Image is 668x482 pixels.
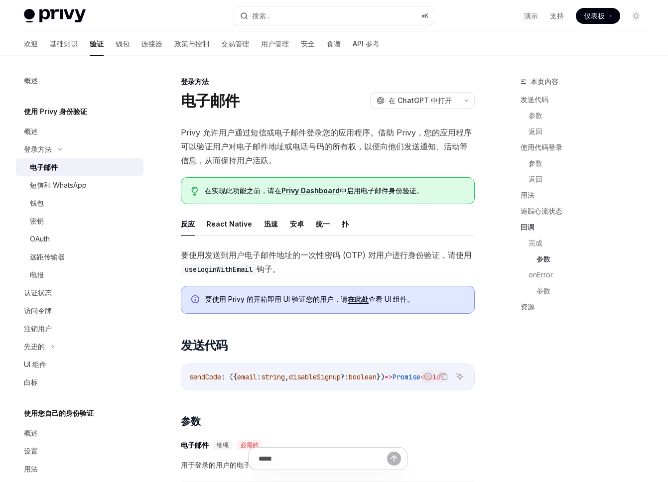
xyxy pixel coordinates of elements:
[349,372,377,381] span: boolean
[521,203,652,219] a: 追踪心流状态
[261,372,285,381] span: string
[24,9,86,23] img: 灯光标志
[16,158,143,176] a: 电子邮件
[181,441,209,450] font: 电子邮件
[16,356,143,373] a: UI 组件
[30,163,58,171] font: 电子邮件
[116,32,130,56] a: 钱包
[421,370,434,383] button: 报告错误代码
[529,159,542,167] font: 参数
[207,220,252,228] font: React Native
[289,372,341,381] span: disableSignup
[237,372,257,381] span: email
[536,283,652,299] a: 参数
[264,220,278,228] font: 迅速
[342,212,349,236] button: 扑
[30,235,50,243] font: OAuth
[316,212,330,236] button: 统一
[233,7,434,25] button: 搜索...⌘K
[24,32,38,56] a: 欢迎
[189,372,221,381] span: sendCode
[24,465,38,473] font: 用法
[524,11,538,20] font: 演示
[24,39,38,48] font: 欢迎
[24,447,38,455] font: 设置
[181,264,257,275] code: useLoginWithEmail
[207,212,252,236] button: React Native
[301,39,315,48] font: 安全
[181,338,228,353] font: 发送代码
[16,424,143,442] a: 概述
[531,77,558,86] font: 本页内容
[529,239,542,247] font: 完成
[521,187,652,203] a: 用法
[348,295,369,303] font: 在此处
[389,96,452,105] font: 在 ChatGPT 中打开
[529,111,542,120] font: 参数
[536,251,652,267] a: 参数
[353,39,380,48] font: API 参考
[257,372,261,381] span: :
[521,219,652,235] a: 回调
[181,212,195,236] button: 反应
[24,145,52,153] font: 登录方法
[24,429,38,437] font: 概述
[221,372,237,381] span: : ({
[340,186,423,195] font: 中启用电子邮件身份验证。
[393,372,420,381] span: Promise
[24,288,52,297] font: 认证状态
[521,139,652,155] a: 使用代码登录
[584,11,605,20] font: 仪表板
[174,32,209,56] a: 政策与控制
[521,207,562,215] font: 追踪心流状态
[24,127,38,135] font: 概述
[290,220,304,228] font: 安卓
[30,181,87,189] font: 短信和 WhatsApp
[16,194,143,212] a: 钱包
[257,264,280,274] font: 钩子。
[261,32,289,56] a: 用户管理
[24,76,38,85] font: 概述
[529,267,652,283] a: onError
[370,92,458,109] button: 在 ChatGPT 中打开
[24,306,52,315] font: 访问令牌
[521,299,652,315] a: 资源
[529,171,652,187] a: 返回
[327,32,341,56] a: 食谱
[24,342,45,351] font: 先进的
[141,39,162,48] font: 连接器
[181,220,195,228] font: 反应
[529,235,652,251] a: 完成
[524,11,538,21] a: 演示
[290,212,304,236] button: 安卓
[529,127,542,135] font: 返回
[420,372,424,381] span: <
[181,415,200,427] font: 参数
[16,320,143,338] a: 注销用户
[16,442,143,460] a: 设置
[421,12,424,19] font: ⌘
[285,372,289,381] span: ,
[181,77,209,86] font: 登录方法
[529,155,652,171] a: 参数
[536,254,550,263] font: 参数
[529,108,652,123] a: 参数
[385,372,393,381] span: =>
[16,230,143,248] a: OAuth
[281,186,340,195] a: Privy Dashboard
[16,212,143,230] a: 密钥
[24,409,94,417] font: 使用您自己的身份验证
[16,460,143,478] a: 用法
[24,107,87,116] font: 使用 Privy 身份验证
[521,302,534,311] font: 资源
[424,12,429,19] font: K
[241,441,259,449] font: 必需的
[205,295,348,303] font: 要使用 Privy 的开箱即用 UI 验证您的用户，请
[341,372,349,381] span: ?:
[348,295,369,304] a: 在此处
[437,370,450,383] button: 复制代码块中的内容
[301,32,315,56] a: 安全
[181,250,472,260] font: 要使用发送到用户电子邮件地址的一次性密码 (OTP) 对用户进行身份验证，请使用
[24,378,38,386] font: 白标
[16,373,143,391] a: 白标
